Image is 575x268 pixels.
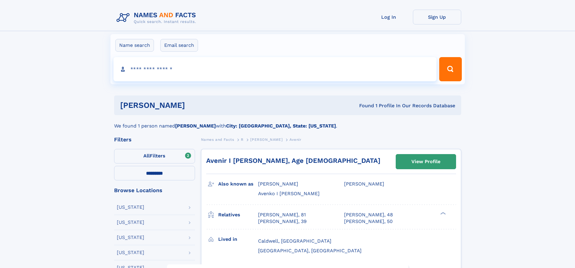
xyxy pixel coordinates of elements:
[201,136,234,143] a: Names and Facts
[117,250,144,255] div: [US_STATE]
[115,39,154,52] label: Name search
[289,137,302,142] span: Avenir
[160,39,198,52] label: Email search
[113,57,437,81] input: search input
[218,210,258,220] h3: Relatives
[272,102,455,109] div: Found 1 Profile In Our Records Database
[258,218,307,225] a: [PERSON_NAME], 39
[250,136,283,143] a: [PERSON_NAME]
[117,205,144,210] div: [US_STATE]
[114,149,195,163] label: Filters
[344,181,384,187] span: [PERSON_NAME]
[258,238,331,244] span: Caldwell, [GEOGRAPHIC_DATA]
[114,10,201,26] img: Logo Names and Facts
[439,57,462,81] button: Search Button
[175,123,216,129] b: [PERSON_NAME]
[120,102,272,109] h1: [PERSON_NAME]
[114,137,195,142] div: Filters
[241,137,244,142] span: R
[114,188,195,193] div: Browse Locations
[413,10,461,24] a: Sign Up
[250,137,283,142] span: [PERSON_NAME]
[258,248,362,253] span: [GEOGRAPHIC_DATA], [GEOGRAPHIC_DATA]
[218,234,258,244] h3: Lived in
[439,211,446,215] div: ❯
[117,235,144,240] div: [US_STATE]
[344,218,393,225] a: [PERSON_NAME], 50
[206,157,380,164] a: Avenir I [PERSON_NAME], Age [DEMOGRAPHIC_DATA]
[218,179,258,189] h3: Also known as
[411,155,440,169] div: View Profile
[258,181,298,187] span: [PERSON_NAME]
[114,115,461,130] div: We found 1 person named with .
[241,136,244,143] a: R
[396,154,456,169] a: View Profile
[143,153,150,159] span: All
[365,10,413,24] a: Log In
[226,123,336,129] b: City: [GEOGRAPHIC_DATA], State: [US_STATE]
[258,211,306,218] a: [PERSON_NAME], 81
[258,191,320,196] span: Avenko I [PERSON_NAME]
[117,220,144,225] div: [US_STATE]
[344,211,393,218] a: [PERSON_NAME], 48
